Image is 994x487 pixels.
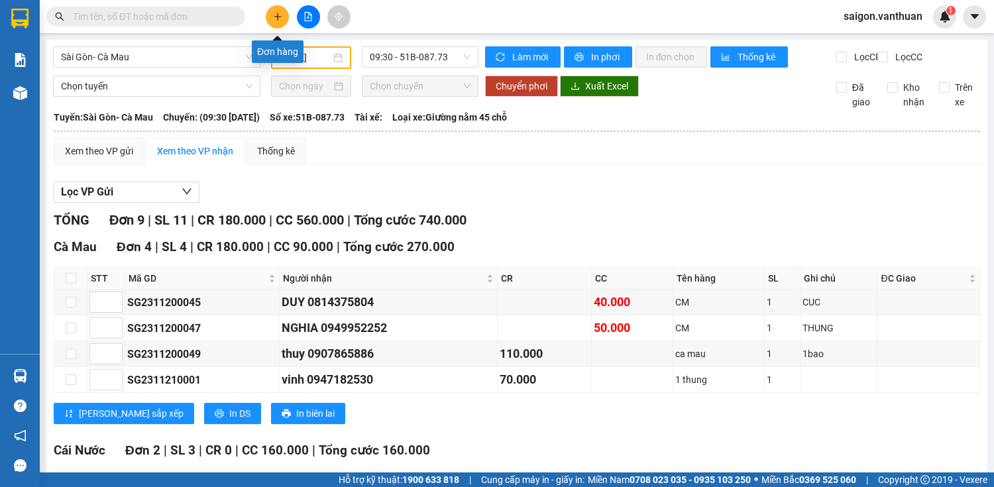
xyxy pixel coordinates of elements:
span: Cái Nước [54,443,105,458]
button: Lọc VP Gửi [54,182,199,203]
span: CR 180.000 [197,239,264,254]
div: 1 [767,295,797,309]
span: | [269,212,272,228]
th: CC [592,268,673,290]
button: aim [327,5,351,28]
button: downloadXuất Excel [560,76,639,97]
th: CR [498,268,592,290]
sup: 1 [946,6,956,15]
span: In biên lai [296,406,335,421]
span: CR 180.000 [197,212,266,228]
span: | [469,472,471,487]
span: Chuyến: (09:30 [DATE]) [163,110,260,125]
span: | [337,239,340,254]
div: NGHIA 0949952252 [282,319,494,337]
div: SG2311200049 [127,346,277,362]
span: Hỗ trợ kỹ thuật: [339,472,459,487]
div: 70.000 [500,370,589,389]
span: In phơi [591,50,622,64]
div: CM [675,321,762,335]
input: Tìm tên, số ĐT hoặc mã đơn [73,9,229,24]
th: Ghi chú [801,268,878,290]
span: Mã GD [129,271,266,286]
div: CUC [802,295,875,309]
span: [PERSON_NAME] sắp xếp [79,406,184,421]
span: Chọn chuyến [370,76,470,96]
div: 1 [767,372,797,387]
span: Xuất Excel [585,79,628,93]
span: CC 90.000 [274,239,333,254]
span: | [235,443,239,458]
div: 1 thung [675,372,762,387]
span: printer [575,52,586,63]
div: DUY 0814375804 [282,293,494,311]
span: | [190,239,193,254]
span: aim [334,12,343,21]
td: SG2311210001 [125,367,280,393]
th: Tên hàng [673,268,765,290]
div: 110.000 [500,345,589,363]
span: printer [215,409,224,419]
span: Cung cấp máy in - giấy in: [481,472,584,487]
span: Miền Bắc [761,472,856,487]
span: | [155,239,158,254]
span: Tổng cước 270.000 [343,239,455,254]
th: STT [87,268,125,290]
span: Người nhận [283,271,483,286]
div: ca mau [675,347,762,361]
span: notification [14,429,27,442]
span: Làm mới [512,50,550,64]
div: Đơn hàng [252,40,304,63]
button: plus [266,5,289,28]
strong: 0369 525 060 [799,474,856,485]
span: Tài xế: [355,110,382,125]
span: TỔNG [54,212,89,228]
span: Đơn 9 [109,212,144,228]
span: ĐC Giao [881,271,966,286]
span: Sài Gòn- Cà Mau [61,47,252,67]
span: | [148,212,151,228]
span: | [347,212,351,228]
div: 50.000 [594,319,671,337]
img: logo-vxr [11,9,28,28]
strong: 0708 023 035 - 0935 103 250 [630,474,751,485]
span: SL 3 [170,443,195,458]
span: Cà Mau [54,239,97,254]
span: | [199,443,202,458]
span: Số xe: 51B-087.73 [270,110,345,125]
img: icon-new-feature [939,11,951,23]
td: SG2311200049 [125,341,280,367]
span: SL 4 [162,239,187,254]
span: Miền Nam [588,472,751,487]
span: saigon.vanthuan [833,8,933,25]
span: Tổng cước 160.000 [319,443,430,458]
span: | [267,239,270,254]
span: Đã giao [847,80,878,109]
input: 21/11/2023 [280,50,331,65]
button: printerIn DS [204,403,261,424]
div: Thống kê [257,144,295,158]
span: Lọc VP Gửi [61,184,113,200]
div: 1 [767,321,797,335]
span: Loại xe: Giường nằm 45 chỗ [392,110,507,125]
span: message [14,459,27,472]
span: | [312,443,315,458]
img: warehouse-icon [13,369,27,383]
div: 1 [767,347,797,361]
span: SL 11 [154,212,188,228]
button: bar-chartThống kê [710,46,788,68]
button: In đơn chọn [635,46,708,68]
span: sync [496,52,507,63]
span: Trên xe [950,80,981,109]
span: In DS [229,406,250,421]
div: CM [675,295,762,309]
span: file-add [304,12,313,21]
img: warehouse-icon [13,86,27,100]
span: sort-ascending [64,409,74,419]
b: Tuyến: Sài Gòn- Cà Mau [54,112,153,123]
span: CR 0 [205,443,232,458]
div: SG2311210001 [127,372,277,388]
button: caret-down [963,5,986,28]
div: Xem theo VP nhận [157,144,233,158]
span: CC 560.000 [276,212,344,228]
